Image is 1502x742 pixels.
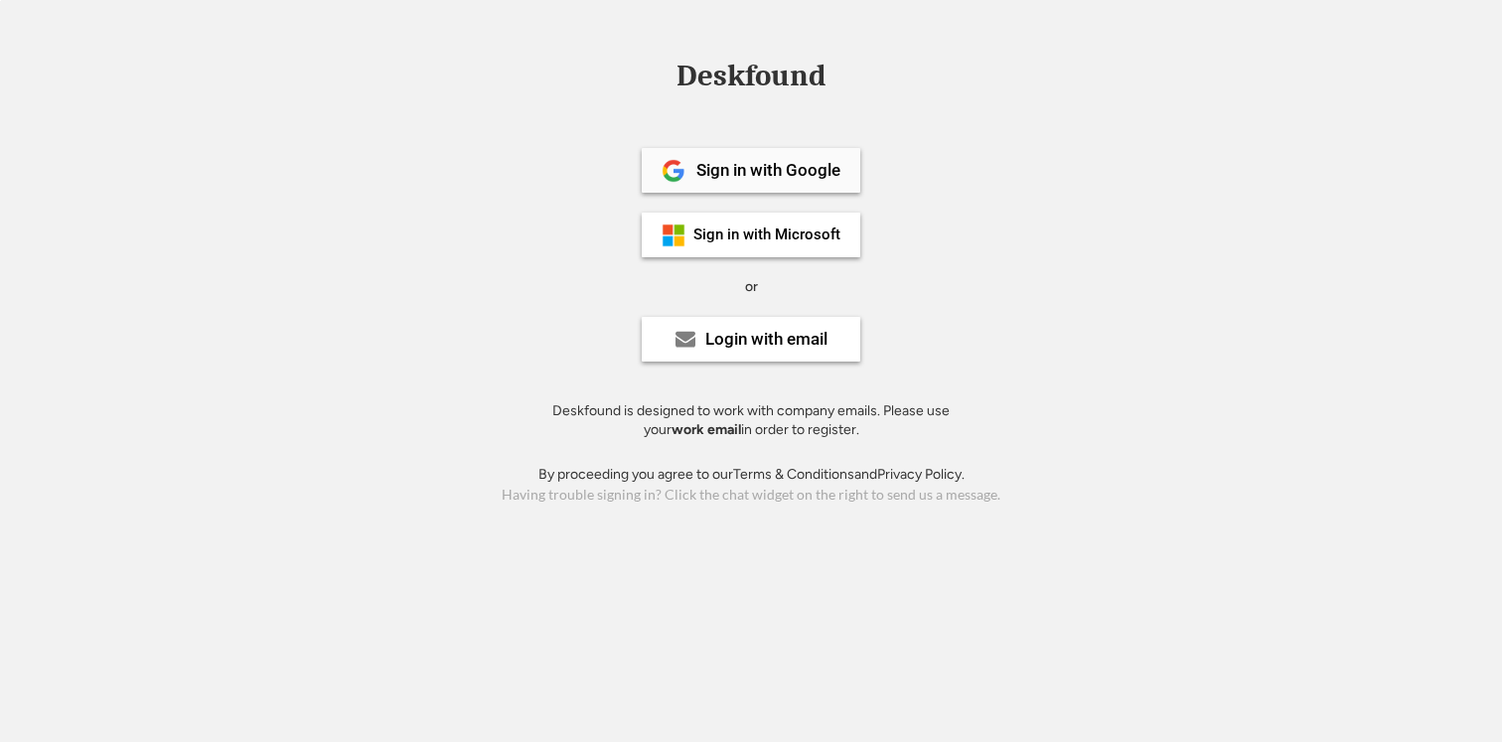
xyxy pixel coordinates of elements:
div: Login with email [705,331,827,348]
img: 1024px-Google__G__Logo.svg.png [662,159,685,183]
a: Terms & Conditions [733,466,854,483]
a: Privacy Policy. [877,466,965,483]
div: Deskfound [667,61,835,91]
strong: work email [672,421,741,438]
div: Sign in with Microsoft [693,227,840,242]
img: ms-symbollockup_mssymbol_19.png [662,223,685,247]
div: By proceeding you agree to our and [538,465,965,485]
div: or [745,277,758,297]
div: Deskfound is designed to work with company emails. Please use your in order to register. [527,401,975,440]
div: Sign in with Google [696,162,840,179]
